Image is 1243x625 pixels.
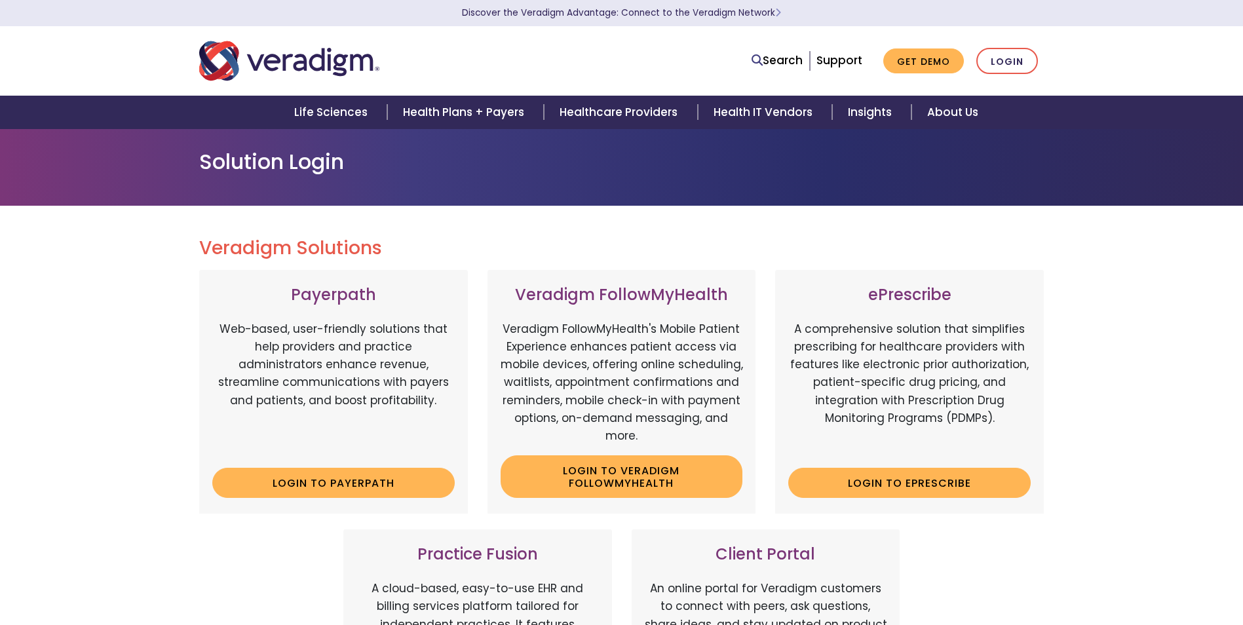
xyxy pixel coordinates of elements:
h3: Practice Fusion [356,545,599,564]
span: Learn More [775,7,781,19]
a: Login to ePrescribe [788,468,1031,498]
h3: Client Portal [645,545,887,564]
a: Health IT Vendors [698,96,832,129]
h3: Payerpath [212,286,455,305]
h3: ePrescribe [788,286,1031,305]
a: Login to Veradigm FollowMyHealth [501,455,743,498]
a: Support [816,52,862,68]
a: Login to Payerpath [212,468,455,498]
p: A comprehensive solution that simplifies prescribing for healthcare providers with features like ... [788,320,1031,458]
a: Search [752,52,803,69]
a: Life Sciences [278,96,387,129]
h2: Veradigm Solutions [199,237,1044,259]
a: Insights [832,96,911,129]
h1: Solution Login [199,149,1044,174]
p: Web-based, user-friendly solutions that help providers and practice administrators enhance revenu... [212,320,455,458]
p: Veradigm FollowMyHealth's Mobile Patient Experience enhances patient access via mobile devices, o... [501,320,743,445]
a: About Us [911,96,994,129]
a: Discover the Veradigm Advantage: Connect to the Veradigm NetworkLearn More [462,7,781,19]
a: Get Demo [883,48,964,74]
a: Health Plans + Payers [387,96,544,129]
a: Healthcare Providers [544,96,697,129]
img: Veradigm logo [199,39,379,83]
h3: Veradigm FollowMyHealth [501,286,743,305]
a: Login [976,48,1038,75]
